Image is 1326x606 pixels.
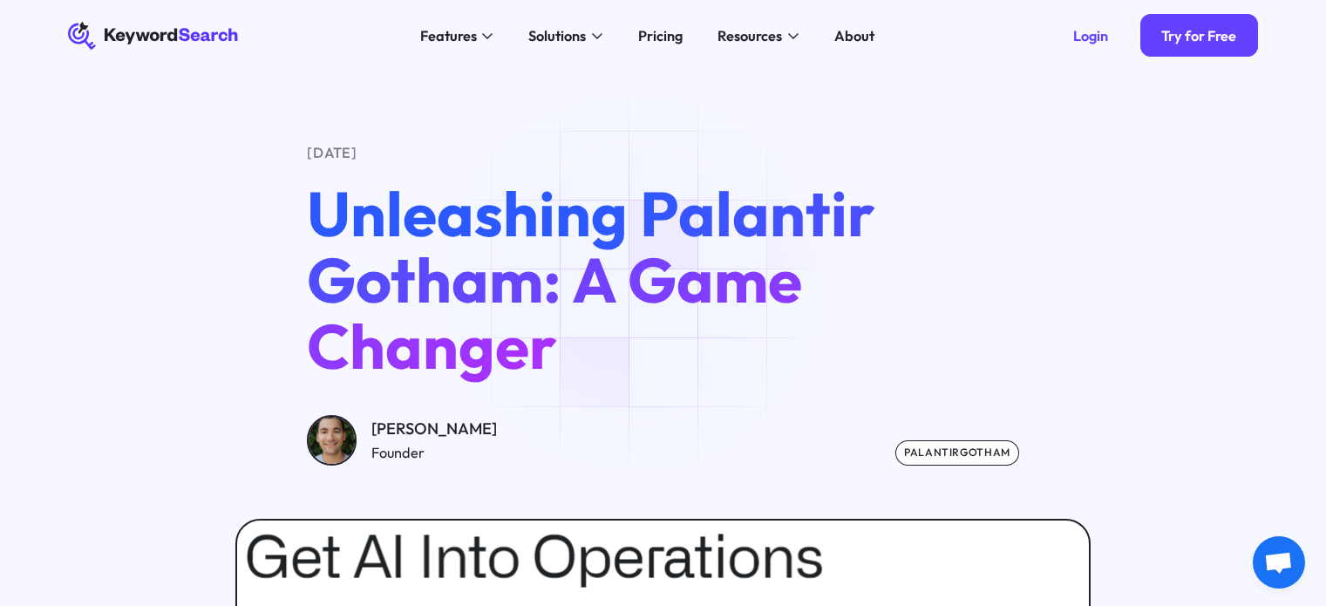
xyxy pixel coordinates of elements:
[627,22,693,51] a: Pricing
[420,25,477,47] div: Features
[1140,14,1258,57] a: Try for Free
[371,417,497,442] div: [PERSON_NAME]
[528,25,586,47] div: Solutions
[717,25,782,47] div: Resources
[1161,27,1236,44] div: Try for Free
[834,25,874,47] div: About
[307,174,875,385] span: Unleashing Palantir Gotham: A Game Changer
[307,142,1019,164] div: [DATE]
[1073,27,1108,44] div: Login
[895,440,1019,466] div: PalantirGotham
[638,25,683,47] div: Pricing
[823,22,885,51] a: About
[1253,536,1305,589] a: Open chat
[371,442,497,464] div: Founder
[1051,14,1129,57] a: Login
